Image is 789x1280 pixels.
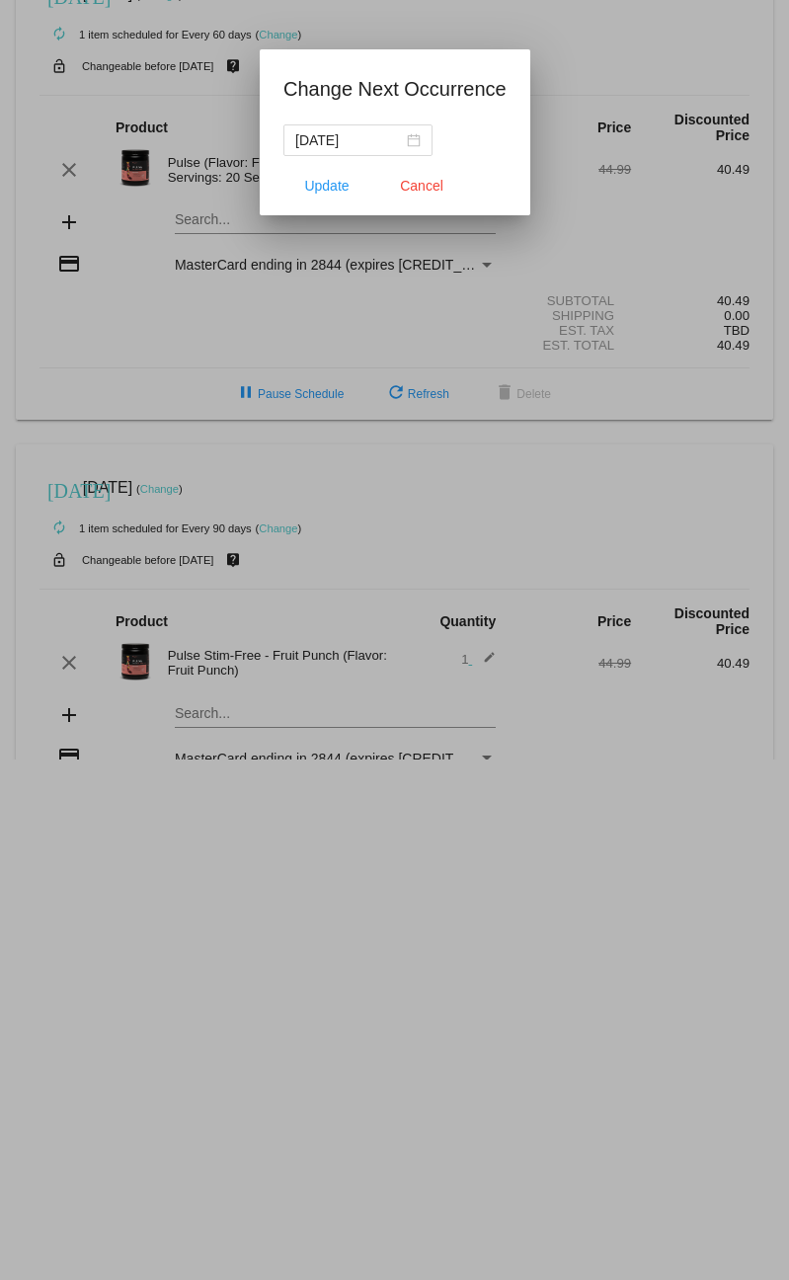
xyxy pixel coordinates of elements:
span: Cancel [400,178,443,194]
button: Close dialog [378,168,465,203]
input: Select date [295,129,403,151]
h1: Change Next Occurrence [283,73,507,105]
button: Update [283,168,370,203]
span: Update [304,178,349,194]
